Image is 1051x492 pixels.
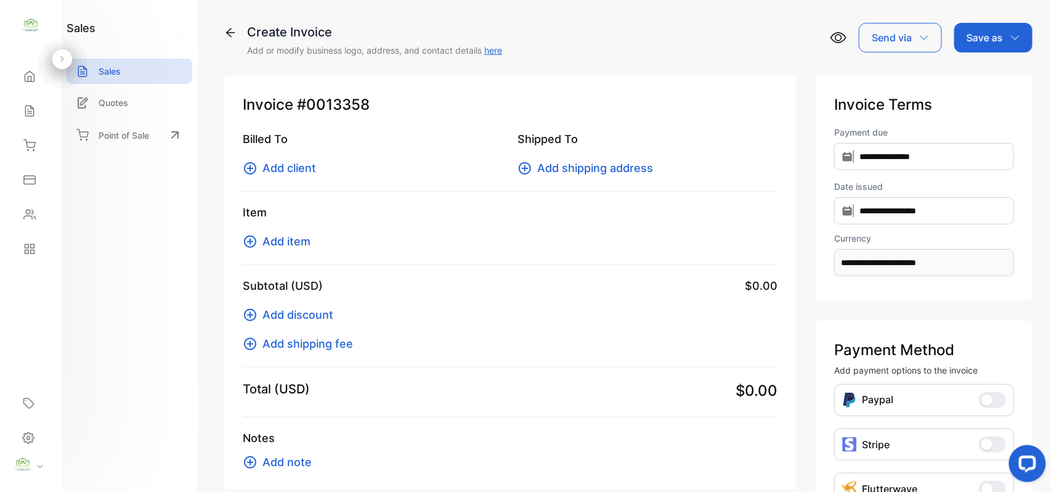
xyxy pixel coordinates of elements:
button: Add shipping address [517,160,660,176]
p: Subtotal (USD) [243,277,323,294]
p: Total (USD) [243,380,310,398]
button: Add client [243,160,323,176]
span: Add note [262,454,312,470]
iframe: LiveChat chat widget [999,440,1051,492]
p: Stripe [862,437,890,452]
h1: sales [67,20,95,36]
button: Send via [859,23,942,52]
label: Payment due [834,126,1014,139]
p: Payment Method [834,339,1014,361]
p: Send via [872,30,912,45]
p: Billed To [243,131,503,147]
p: Point of Sale [99,129,149,142]
button: Add shipping fee [243,335,360,352]
p: Invoice Terms [834,94,1014,116]
span: #0013358 [297,94,370,116]
a: Sales [67,59,192,84]
p: Invoice [243,94,777,116]
p: Shipped To [517,131,777,147]
label: Currency [834,232,1014,245]
div: Create Invoice [247,23,502,41]
img: Icon [842,392,857,408]
span: $0.00 [745,277,777,294]
a: Quotes [67,90,192,115]
p: Add payment options to the invoice [834,364,1014,377]
p: Sales [99,65,121,78]
label: Date issued [834,180,1014,193]
p: Add or modify business logo, address, and contact details [247,44,502,57]
img: profile [14,456,32,474]
a: here [484,45,502,55]
p: Notes [243,430,777,446]
span: Add shipping address [537,160,653,176]
img: icon [842,437,857,452]
button: Add item [243,233,318,250]
button: Add discount [243,306,341,323]
span: Add shipping fee [262,335,353,352]
span: Add item [262,233,310,250]
a: Point of Sale [67,121,192,149]
img: logo [22,16,40,35]
p: Save as [967,30,1003,45]
p: Paypal [862,392,893,408]
span: $0.00 [736,380,777,402]
p: Item [243,204,777,221]
span: Add discount [262,306,333,323]
button: Add note [243,454,319,470]
span: Add client [262,160,316,176]
p: Quotes [99,96,128,109]
button: Save as [954,23,1033,52]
